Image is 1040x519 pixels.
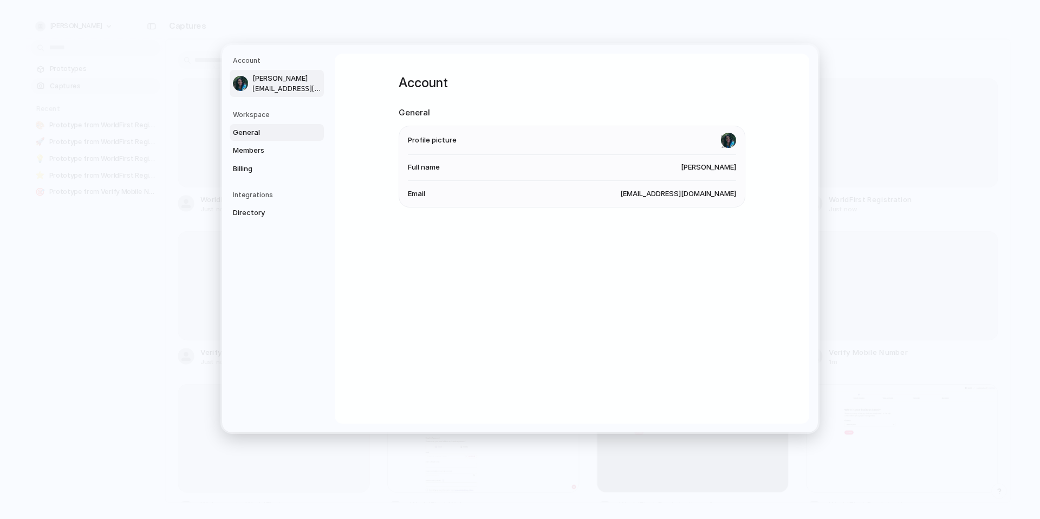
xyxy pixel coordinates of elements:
[233,56,324,66] h5: Account
[233,127,302,138] span: General
[230,124,324,141] a: General
[230,160,324,178] a: Billing
[230,70,324,97] a: [PERSON_NAME][EMAIL_ADDRESS][DOMAIN_NAME]
[230,204,324,222] a: Directory
[233,145,302,156] span: Members
[230,142,324,159] a: Members
[252,73,322,84] span: [PERSON_NAME]
[233,110,324,120] h5: Workspace
[252,84,322,94] span: [EMAIL_ADDRESS][DOMAIN_NAME]
[399,73,745,93] h1: Account
[233,190,324,200] h5: Integrations
[620,189,736,199] span: [EMAIL_ADDRESS][DOMAIN_NAME]
[233,164,302,174] span: Billing
[399,107,745,119] h2: General
[681,162,736,173] span: [PERSON_NAME]
[408,135,457,146] span: Profile picture
[233,207,302,218] span: Directory
[408,162,440,173] span: Full name
[408,189,425,199] span: Email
